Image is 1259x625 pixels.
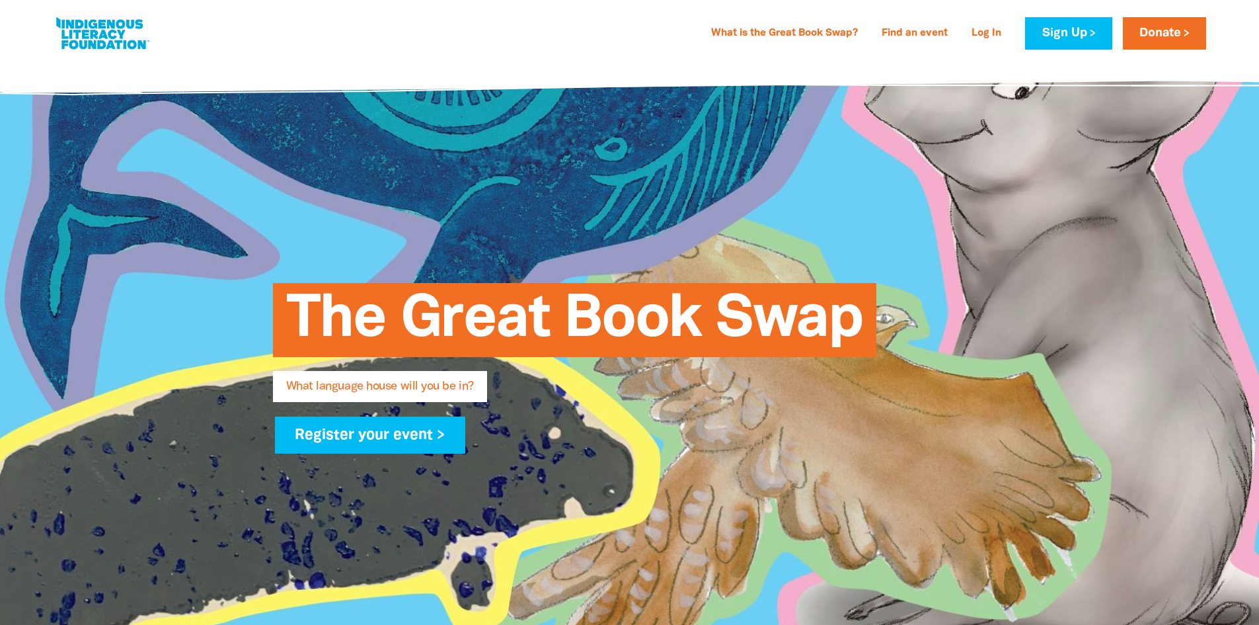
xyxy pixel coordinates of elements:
[964,23,1009,44] a: Log In
[1025,17,1112,50] a: Sign Up
[703,23,866,44] a: What is the Great Book Swap?
[286,293,863,357] span: The Great Book Swap
[1123,17,1206,50] a: Donate
[286,381,474,402] span: What language house will you be in?
[275,417,466,454] a: Register your event >
[874,23,956,44] a: Find an event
